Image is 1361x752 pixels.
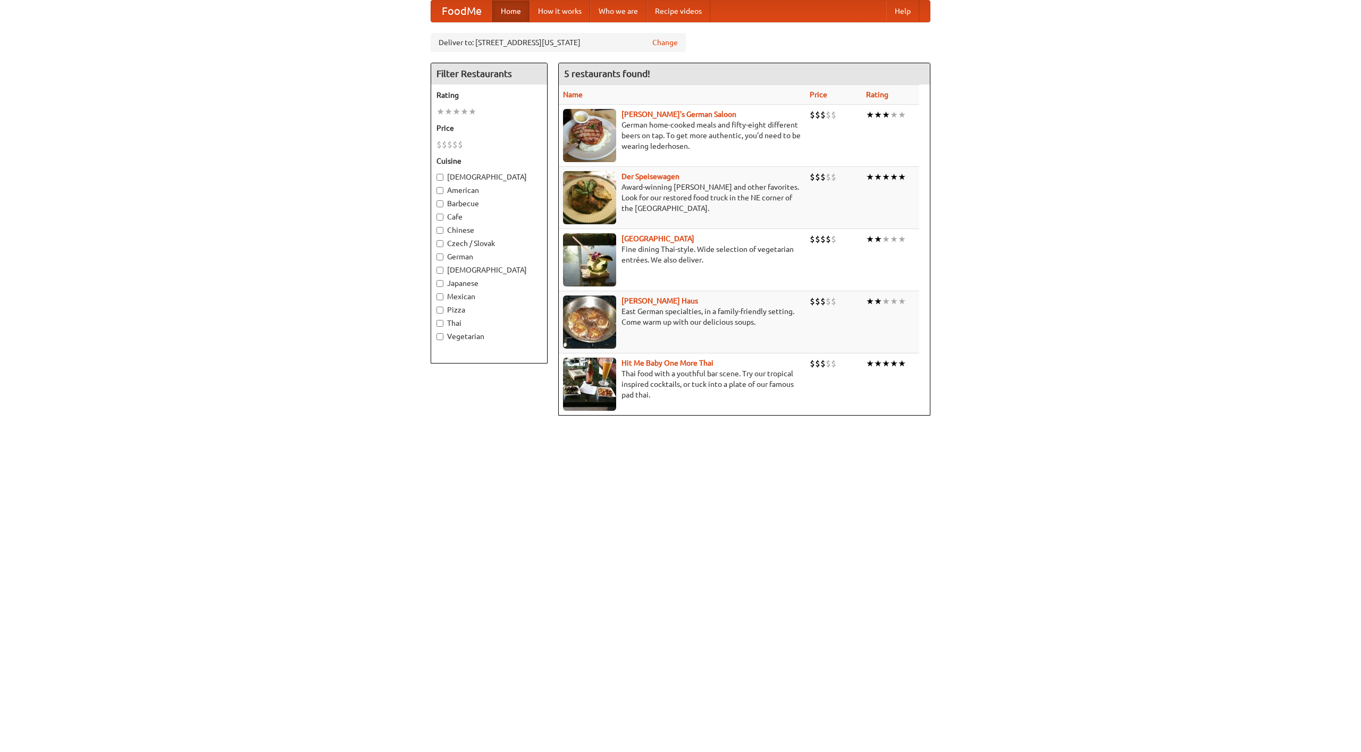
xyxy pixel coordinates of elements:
li: ★ [874,171,882,183]
input: Thai [436,320,443,327]
img: babythai.jpg [563,358,616,411]
li: $ [458,139,463,150]
label: Vegetarian [436,331,542,342]
a: Recipe videos [646,1,710,22]
li: $ [820,233,826,245]
label: [DEMOGRAPHIC_DATA] [436,172,542,182]
li: ★ [874,295,882,307]
li: ★ [898,171,906,183]
li: ★ [468,106,476,117]
li: ★ [874,233,882,245]
li: ★ [866,295,874,307]
input: Vegetarian [436,333,443,340]
a: [PERSON_NAME] Haus [621,297,698,305]
li: $ [831,295,836,307]
b: Der Speisewagen [621,172,679,181]
li: ★ [882,171,890,183]
label: Czech / Slovak [436,238,542,249]
li: ★ [898,358,906,369]
input: Barbecue [436,200,443,207]
h5: Rating [436,90,542,100]
li: ★ [882,295,890,307]
li: ★ [898,233,906,245]
a: Home [492,1,530,22]
li: $ [810,171,815,183]
img: speisewagen.jpg [563,171,616,224]
label: American [436,185,542,196]
h5: Price [436,123,542,133]
li: $ [820,358,826,369]
p: Fine dining Thai-style. Wide selection of vegetarian entrées. We also deliver. [563,244,801,265]
h4: Filter Restaurants [431,63,547,85]
p: Award-winning [PERSON_NAME] and other favorites. Look for our restored food truck in the NE corne... [563,182,801,214]
li: ★ [890,109,898,121]
li: $ [831,109,836,121]
li: $ [815,233,820,245]
input: Chinese [436,227,443,234]
li: ★ [436,106,444,117]
li: $ [831,233,836,245]
input: Czech / Slovak [436,240,443,247]
input: Mexican [436,293,443,300]
input: American [436,187,443,194]
li: $ [810,295,815,307]
li: ★ [882,233,890,245]
li: ★ [460,106,468,117]
label: Barbecue [436,198,542,209]
a: Name [563,90,583,99]
li: $ [815,171,820,183]
li: ★ [452,106,460,117]
label: Japanese [436,278,542,289]
li: ★ [890,233,898,245]
a: FoodMe [431,1,492,22]
li: ★ [882,358,890,369]
li: ★ [874,109,882,121]
label: Mexican [436,291,542,302]
p: Thai food with a youthful bar scene. Try our tropical inspired cocktails, or tuck into a plate of... [563,368,801,400]
li: $ [815,358,820,369]
li: $ [442,139,447,150]
li: $ [820,171,826,183]
label: Pizza [436,305,542,315]
a: Hit Me Baby One More Thai [621,359,713,367]
li: $ [826,109,831,121]
label: [DEMOGRAPHIC_DATA] [436,265,542,275]
li: $ [831,171,836,183]
li: ★ [898,109,906,121]
li: $ [815,109,820,121]
li: $ [452,139,458,150]
a: Change [652,37,678,48]
li: $ [447,139,452,150]
a: [PERSON_NAME]'s German Saloon [621,110,736,119]
li: $ [810,233,815,245]
label: Thai [436,318,542,328]
a: Rating [866,90,888,99]
li: ★ [866,233,874,245]
li: $ [826,171,831,183]
li: ★ [890,171,898,183]
li: ★ [866,358,874,369]
li: ★ [866,171,874,183]
p: East German specialties, in a family-friendly setting. Come warm up with our delicious soups. [563,306,801,327]
a: Help [886,1,919,22]
input: [DEMOGRAPHIC_DATA] [436,174,443,181]
a: [GEOGRAPHIC_DATA] [621,234,694,243]
li: $ [820,295,826,307]
li: $ [820,109,826,121]
img: esthers.jpg [563,109,616,162]
div: Deliver to: [STREET_ADDRESS][US_STATE] [431,33,686,52]
input: Cafe [436,214,443,221]
p: German home-cooked meals and fifty-eight different beers on tap. To get more authentic, you'd nee... [563,120,801,151]
ng-pluralize: 5 restaurants found! [564,69,650,79]
li: ★ [890,295,898,307]
li: $ [436,139,442,150]
a: How it works [530,1,590,22]
label: German [436,251,542,262]
a: Price [810,90,827,99]
input: Japanese [436,280,443,287]
li: ★ [890,358,898,369]
a: Who we are [590,1,646,22]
